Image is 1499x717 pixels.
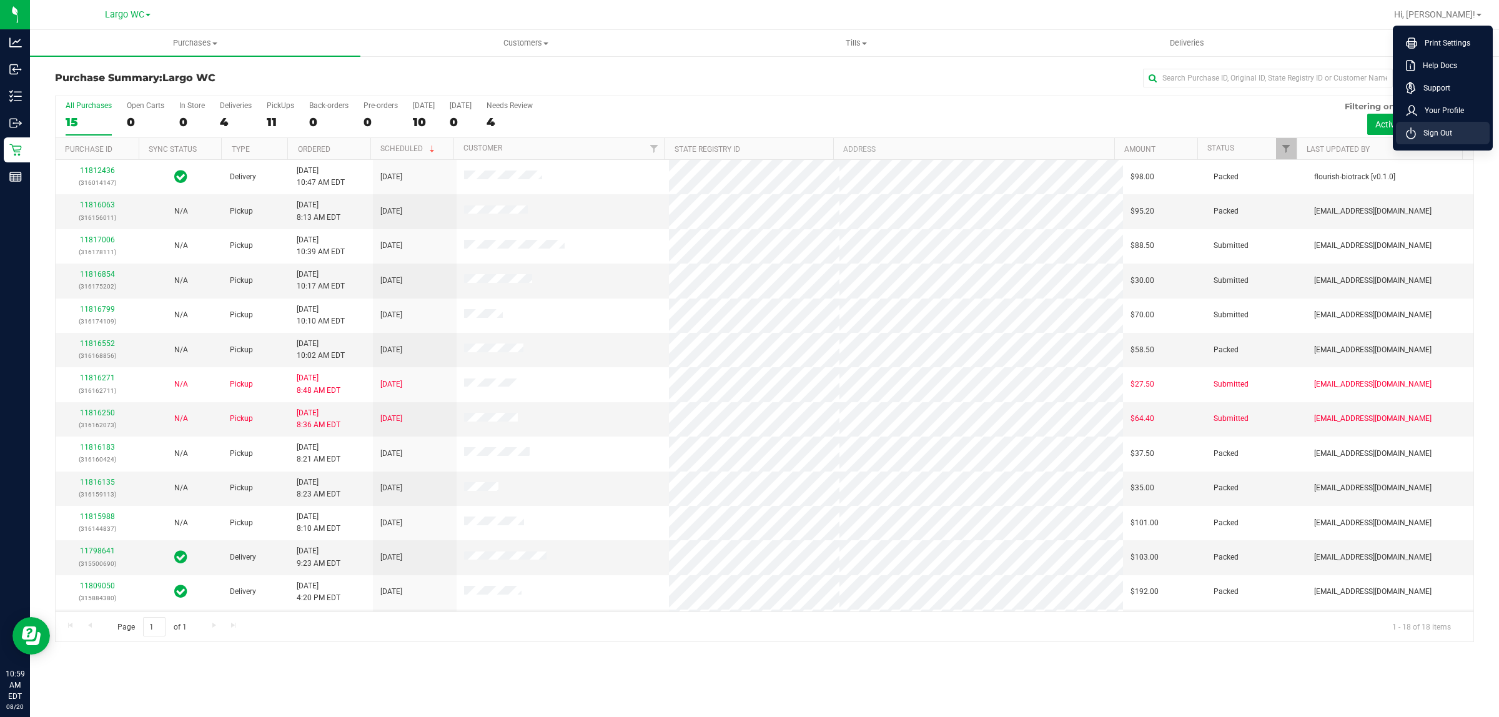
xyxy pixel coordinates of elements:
span: Not Applicable [174,310,188,319]
span: Not Applicable [174,276,188,285]
button: N/A [174,205,188,217]
a: Filter [643,138,664,159]
div: Pre-orders [364,101,398,110]
span: [EMAIL_ADDRESS][DOMAIN_NAME] [1314,413,1432,425]
span: Print Settings [1417,37,1470,49]
p: (316156011) [63,212,132,224]
div: Deliveries [220,101,252,110]
p: (315884380) [63,592,132,604]
button: N/A [174,378,188,390]
span: Pickup [230,448,253,460]
span: [DATE] [380,275,402,287]
span: [DATE] [380,309,402,321]
span: [DATE] 8:36 AM EDT [297,407,340,431]
span: [EMAIL_ADDRESS][DOMAIN_NAME] [1314,378,1432,390]
span: Submitted [1214,275,1249,287]
span: Not Applicable [174,380,188,388]
span: Pickup [230,517,253,529]
input: 1 [143,617,166,636]
li: Sign Out [1396,122,1490,144]
span: [DATE] 10:39 AM EDT [297,234,345,258]
span: 1 - 18 of 18 items [1382,617,1461,636]
span: [EMAIL_ADDRESS][DOMAIN_NAME] [1314,586,1432,598]
span: flourish-biotrack [v0.1.0] [1314,171,1395,183]
span: [EMAIL_ADDRESS][DOMAIN_NAME] [1314,344,1432,356]
div: 4 [487,115,533,129]
p: 10:59 AM EDT [6,668,24,702]
div: 0 [364,115,398,129]
span: [DATE] [380,586,402,598]
a: Sync Status [149,145,197,154]
span: Submitted [1214,413,1249,425]
span: [DATE] [380,344,402,356]
span: Not Applicable [174,483,188,492]
a: Scheduled [380,144,437,153]
span: $103.00 [1130,551,1159,563]
span: [DATE] [380,205,402,217]
span: Help Docs [1415,59,1457,72]
span: [DATE] 10:47 AM EDT [297,165,345,189]
span: Customers [361,37,690,49]
span: Packed [1214,171,1239,183]
a: Amount [1124,145,1155,154]
span: $192.00 [1130,586,1159,598]
span: Not Applicable [174,241,188,250]
button: N/A [174,344,188,356]
a: 11816135 [80,478,115,487]
a: Deliveries [1022,30,1352,56]
div: Needs Review [487,101,533,110]
span: Largo WC [162,72,215,84]
span: Deliveries [1153,37,1221,49]
span: Largo WC [105,9,144,20]
iframe: Resource center [12,617,50,655]
p: (316174109) [63,315,132,327]
p: (316162711) [63,385,132,397]
span: [DATE] 8:48 AM EDT [297,372,340,396]
div: All Purchases [66,101,112,110]
a: 11816552 [80,339,115,348]
a: 11798641 [80,546,115,555]
span: Not Applicable [174,345,188,354]
a: 11816854 [80,270,115,279]
span: [DATE] 8:21 AM EDT [297,442,340,465]
p: (316162073) [63,419,132,431]
a: Ordered [298,145,330,154]
p: (316144837) [63,523,132,535]
span: $27.50 [1130,378,1154,390]
span: [DATE] [380,240,402,252]
a: 11816063 [80,200,115,209]
a: Last Updated By [1307,145,1370,154]
h3: Purchase Summary: [55,72,528,84]
div: Back-orders [309,101,349,110]
div: Open Carts [127,101,164,110]
span: [DATE] [380,551,402,563]
a: 11816250 [80,408,115,417]
a: 11809050 [80,581,115,590]
span: [EMAIL_ADDRESS][DOMAIN_NAME] [1314,517,1432,529]
span: Packed [1214,344,1239,356]
div: [DATE] [450,101,472,110]
span: [EMAIL_ADDRESS][DOMAIN_NAME] [1314,448,1432,460]
p: (316159113) [63,488,132,500]
span: [EMAIL_ADDRESS][DOMAIN_NAME] [1314,482,1432,494]
span: $88.50 [1130,240,1154,252]
inline-svg: Outbound [9,117,22,129]
div: 15 [66,115,112,129]
span: [DATE] 8:23 AM EDT [297,477,340,500]
span: $64.40 [1130,413,1154,425]
div: 0 [309,115,349,129]
span: $58.50 [1130,344,1154,356]
div: PickUps [267,101,294,110]
span: Pickup [230,205,253,217]
span: [EMAIL_ADDRESS][DOMAIN_NAME] [1314,275,1432,287]
span: $37.50 [1130,448,1154,460]
p: (315500690) [63,558,132,570]
span: [DATE] 10:10 AM EDT [297,304,345,327]
span: Pickup [230,309,253,321]
span: Submitted [1214,309,1249,321]
span: Support [1416,82,1450,94]
a: 11816799 [80,305,115,314]
span: [EMAIL_ADDRESS][DOMAIN_NAME] [1314,205,1432,217]
inline-svg: Inventory [9,90,22,102]
span: Pickup [230,482,253,494]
